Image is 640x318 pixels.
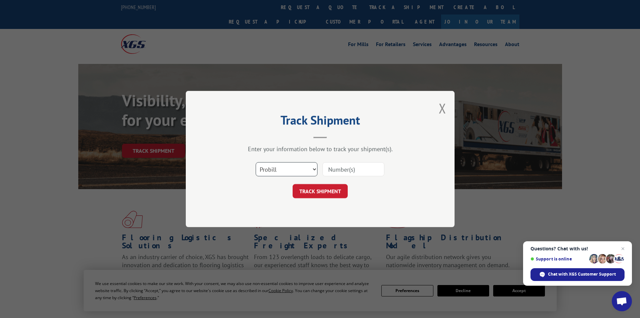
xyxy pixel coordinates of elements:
[530,268,625,281] div: Chat with XGS Customer Support
[219,115,421,128] h2: Track Shipment
[530,246,625,251] span: Questions? Chat with us!
[619,245,627,253] span: Close chat
[612,291,632,311] div: Open chat
[548,271,616,277] span: Chat with XGS Customer Support
[293,184,348,198] button: TRACK SHIPMENT
[219,145,421,153] div: Enter your information below to track your shipment(s).
[323,162,384,176] input: Number(s)
[530,256,587,261] span: Support is online
[439,99,446,117] button: Close modal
